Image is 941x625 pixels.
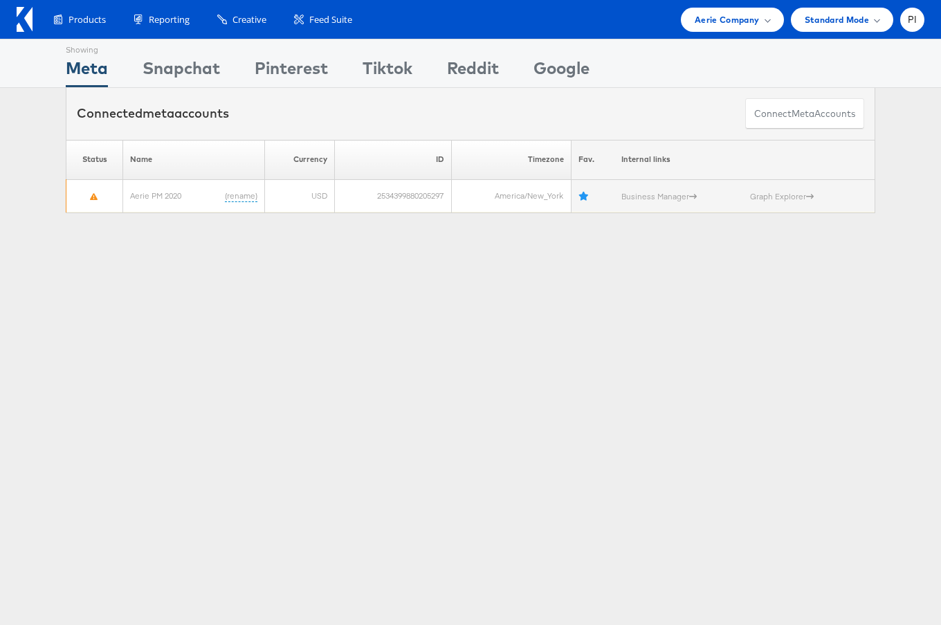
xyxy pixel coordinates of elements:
[533,56,590,87] div: Google
[792,107,814,120] span: meta
[130,190,181,200] a: Aerie PM 2020
[334,140,451,179] th: ID
[363,56,412,87] div: Tiktok
[225,190,257,201] a: (rename)
[149,13,190,26] span: Reporting
[745,98,864,129] button: ConnectmetaAccounts
[123,140,265,179] th: Name
[255,56,328,87] div: Pinterest
[264,179,334,212] td: USD
[695,12,759,27] span: Aerie Company
[232,13,266,26] span: Creative
[334,179,451,212] td: 2534399880205297
[264,140,334,179] th: Currency
[805,12,869,27] span: Standard Mode
[66,39,108,56] div: Showing
[621,190,697,201] a: Business Manager
[66,56,108,87] div: Meta
[66,140,123,179] th: Status
[749,190,813,201] a: Graph Explorer
[447,56,499,87] div: Reddit
[451,140,571,179] th: Timezone
[451,179,571,212] td: America/New_York
[77,105,229,123] div: Connected accounts
[68,13,106,26] span: Products
[143,105,174,121] span: meta
[309,13,352,26] span: Feed Suite
[143,56,220,87] div: Snapchat
[908,15,917,24] span: PI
